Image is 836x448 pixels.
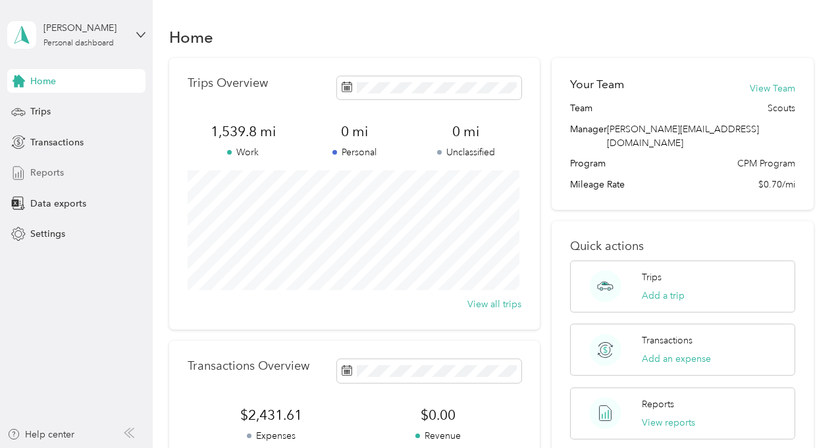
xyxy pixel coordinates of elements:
button: View reports [642,416,695,430]
h1: Home [169,30,213,44]
span: $0.00 [355,406,522,424]
p: Transactions Overview [188,359,309,373]
span: Team [570,101,592,115]
span: Reports [30,166,64,180]
span: Manager [570,122,607,150]
span: Trips [30,105,51,118]
span: Settings [30,227,65,241]
span: CPM Program [737,157,795,170]
button: View all trips [467,297,521,311]
span: 0 mi [299,122,410,141]
p: Expenses [188,429,355,443]
span: Home [30,74,56,88]
span: [PERSON_NAME][EMAIL_ADDRESS][DOMAIN_NAME] [607,124,759,149]
p: Personal [299,145,410,159]
span: $2,431.61 [188,406,355,424]
span: Mileage Rate [570,178,625,191]
span: Data exports [30,197,86,211]
button: Add an expense [642,352,711,366]
p: Revenue [355,429,522,443]
div: [PERSON_NAME] [43,21,126,35]
div: Personal dashboard [43,39,114,47]
p: Trips Overview [188,76,268,90]
button: Add a trip [642,289,685,303]
p: Unclassified [410,145,521,159]
iframe: Everlance-gr Chat Button Frame [762,374,836,448]
p: Work [188,145,299,159]
span: Scouts [768,101,795,115]
h2: Your Team [570,76,624,93]
span: $0.70/mi [758,178,795,191]
span: Program [570,157,606,170]
p: Reports [642,397,674,411]
button: Help center [7,428,74,441]
p: Trips [642,270,662,284]
button: View Team [750,82,795,95]
span: 0 mi [410,122,521,141]
span: Transactions [30,136,84,149]
p: Quick actions [570,239,795,253]
span: 1,539.8 mi [188,122,299,141]
p: Transactions [642,334,692,347]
